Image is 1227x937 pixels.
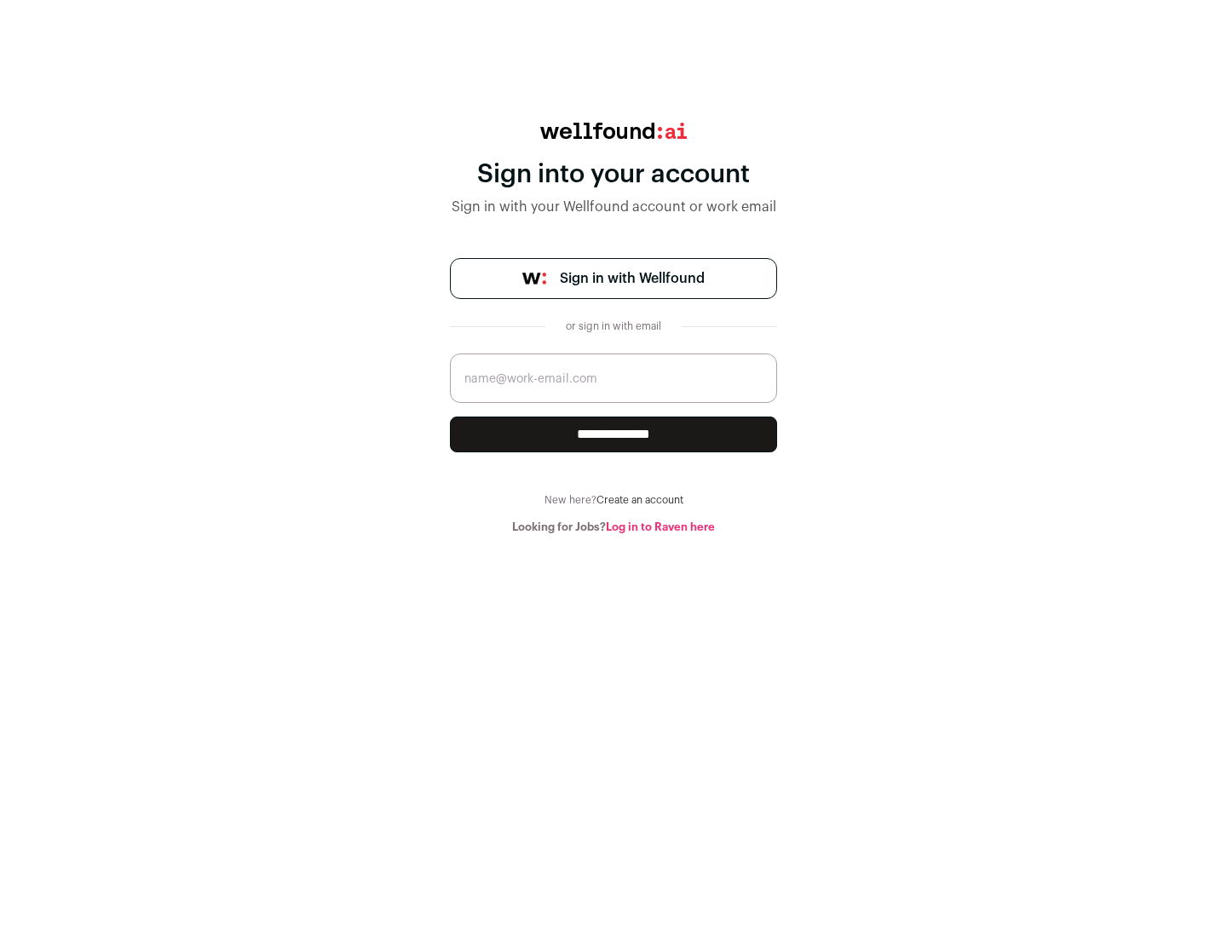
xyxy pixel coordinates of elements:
[450,159,777,190] div: Sign into your account
[450,520,777,534] div: Looking for Jobs?
[522,273,546,285] img: wellfound-symbol-flush-black-fb3c872781a75f747ccb3a119075da62bfe97bd399995f84a933054e44a575c4.png
[559,319,668,333] div: or sign in with email
[540,123,687,139] img: wellfound:ai
[560,268,705,289] span: Sign in with Wellfound
[606,521,715,532] a: Log in to Raven here
[450,197,777,217] div: Sign in with your Wellfound account or work email
[450,493,777,507] div: New here?
[450,258,777,299] a: Sign in with Wellfound
[450,354,777,403] input: name@work-email.com
[596,495,683,505] a: Create an account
